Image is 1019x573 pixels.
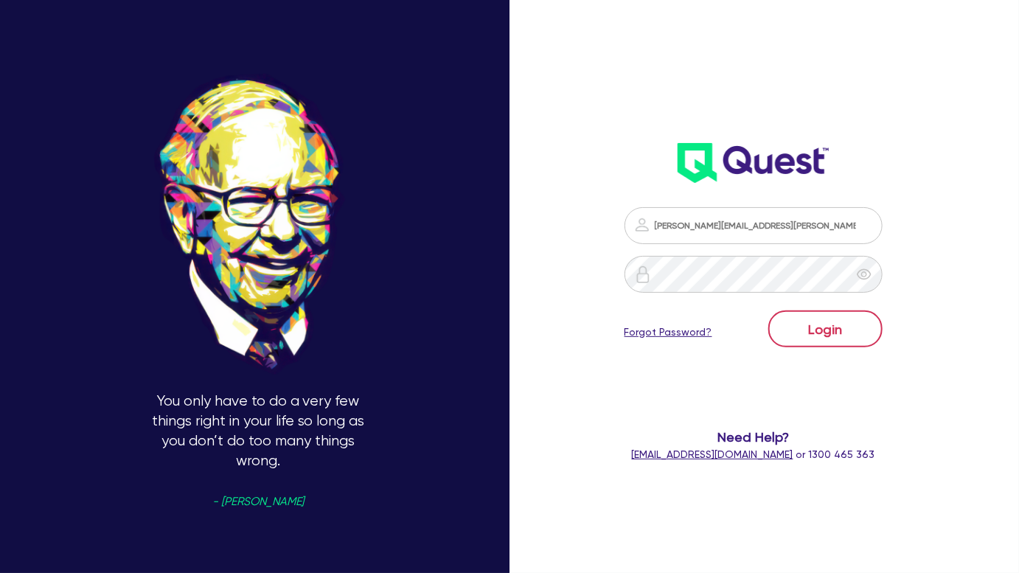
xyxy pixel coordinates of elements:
[634,265,652,283] img: icon-password
[633,216,651,234] img: icon-password
[632,448,875,460] span: or 1300 465 363
[678,143,829,183] img: wH2k97JdezQIQAAAABJRU5ErkJggg==
[212,496,305,507] span: - [PERSON_NAME]
[768,310,883,347] button: Login
[624,427,883,447] span: Need Help?
[625,324,712,340] a: Forgot Password?
[625,207,883,244] input: Email address
[857,267,872,282] span: eye
[632,448,793,460] a: [EMAIL_ADDRESS][DOMAIN_NAME]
